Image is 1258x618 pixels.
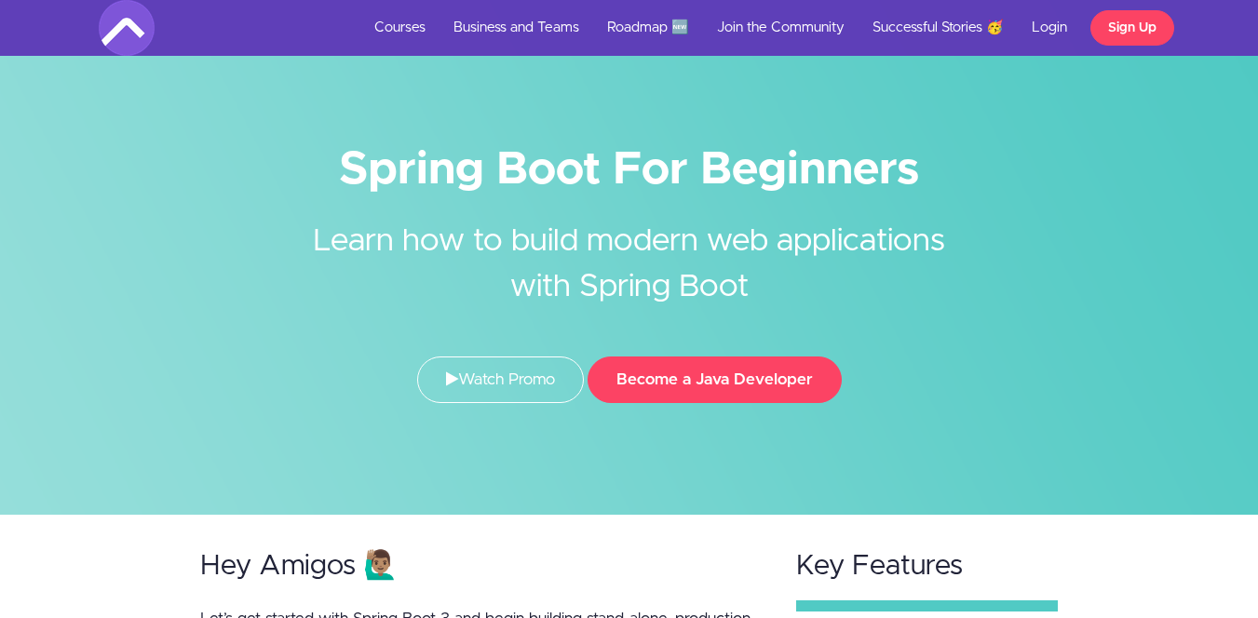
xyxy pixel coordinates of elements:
[417,356,584,403] a: Watch Promo
[1090,10,1174,46] a: Sign Up
[99,149,1160,191] h1: Spring Boot For Beginners
[200,551,761,582] h2: Hey Amigos 🙋🏽‍♂️
[796,551,1059,582] h2: Key Features
[280,191,979,310] h2: Learn how to build modern web applications with Spring Boot
[588,356,842,403] button: Become a Java Developer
